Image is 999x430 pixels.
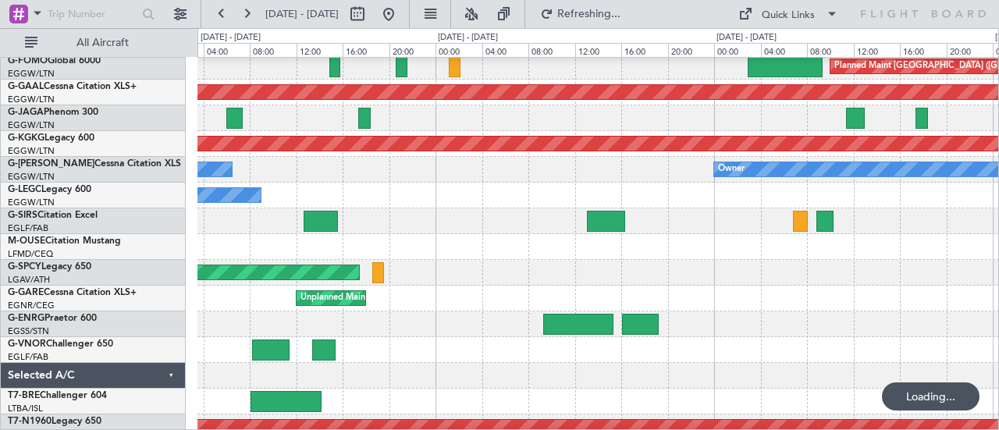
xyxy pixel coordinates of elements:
[204,43,250,57] div: 04:00
[8,391,107,400] a: T7-BREChallenger 604
[250,43,296,57] div: 08:00
[882,382,979,410] div: Loading...
[8,119,55,131] a: EGGW/LTN
[265,7,339,21] span: [DATE] - [DATE]
[343,43,389,57] div: 16:00
[716,31,777,44] div: [DATE] - [DATE]
[714,43,760,57] div: 00:00
[482,43,528,57] div: 04:00
[8,56,48,66] span: G-FOMO
[8,68,55,80] a: EGGW/LTN
[438,31,498,44] div: [DATE] - [DATE]
[8,262,41,272] span: G-SPCY
[8,403,43,414] a: LTBA/ISL
[8,236,45,246] span: M-OUSE
[8,133,44,143] span: G-KGKG
[8,274,50,286] a: LGAV/ATH
[8,314,97,323] a: G-ENRGPraetor 600
[8,288,137,297] a: G-GARECessna Citation XLS+
[8,391,40,400] span: T7-BRE
[48,2,137,26] input: Trip Number
[8,339,113,349] a: G-VNORChallenger 650
[8,159,181,169] a: G-[PERSON_NAME]Cessna Citation XLS
[8,248,53,260] a: LFMD/CEQ
[8,417,52,426] span: T7-N1960
[731,2,846,27] button: Quick Links
[8,417,101,426] a: T7-N1960Legacy 650
[8,185,91,194] a: G-LEGCLegacy 600
[8,211,98,220] a: G-SIRSCitation Excel
[8,197,55,208] a: EGGW/LTN
[300,286,442,310] div: Unplanned Maint [PERSON_NAME]
[528,43,574,57] div: 08:00
[389,43,436,57] div: 20:00
[575,43,621,57] div: 12:00
[17,30,169,55] button: All Aircraft
[556,9,622,20] span: Refreshing...
[8,133,94,143] a: G-KGKGLegacy 600
[621,43,667,57] div: 16:00
[297,43,343,57] div: 12:00
[8,222,48,234] a: EGLF/FAB
[761,43,807,57] div: 04:00
[762,8,815,23] div: Quick Links
[8,300,55,311] a: EGNR/CEG
[8,236,121,246] a: M-OUSECitation Mustang
[8,94,55,105] a: EGGW/LTN
[854,43,900,57] div: 12:00
[8,159,94,169] span: G-[PERSON_NAME]
[8,325,49,337] a: EGSS/STN
[436,43,482,57] div: 00:00
[8,262,91,272] a: G-SPCYLegacy 650
[8,288,44,297] span: G-GARE
[201,31,261,44] div: [DATE] - [DATE]
[8,82,137,91] a: G-GAALCessna Citation XLS+
[900,43,946,57] div: 16:00
[533,2,627,27] button: Refreshing...
[8,185,41,194] span: G-LEGC
[668,43,714,57] div: 20:00
[8,339,46,349] span: G-VNOR
[8,82,44,91] span: G-GAAL
[8,145,55,157] a: EGGW/LTN
[947,43,993,57] div: 20:00
[8,108,44,117] span: G-JAGA
[8,351,48,363] a: EGLF/FAB
[718,158,745,181] div: Owner
[8,314,44,323] span: G-ENRG
[8,171,55,183] a: EGGW/LTN
[8,108,98,117] a: G-JAGAPhenom 300
[8,56,101,66] a: G-FOMOGlobal 6000
[41,37,165,48] span: All Aircraft
[807,43,853,57] div: 08:00
[8,211,37,220] span: G-SIRS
